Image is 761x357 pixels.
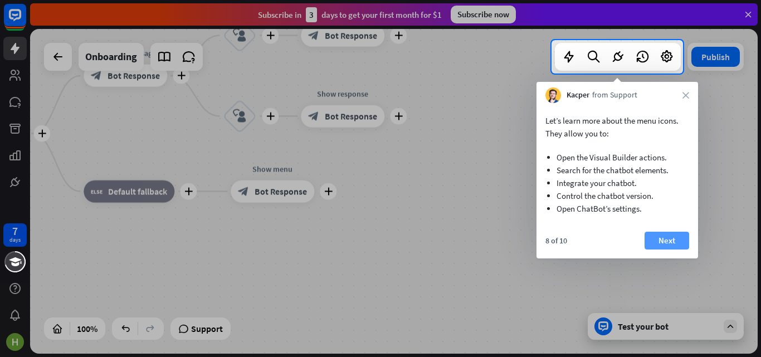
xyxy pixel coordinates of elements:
[592,90,637,101] span: from Support
[557,164,678,177] li: Search for the chatbot elements.
[682,92,689,99] i: close
[645,232,689,250] button: Next
[545,114,689,140] p: Let’s learn more about the menu icons. They allow you to:
[557,151,678,164] li: Open the Visual Builder actions.
[557,189,678,202] li: Control the chatbot version.
[557,177,678,189] li: Integrate your chatbot.
[545,236,567,246] div: 8 of 10
[9,4,42,38] button: Open LiveChat chat widget
[567,90,589,101] span: Kacper
[557,202,678,215] li: Open ChatBot’s settings.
